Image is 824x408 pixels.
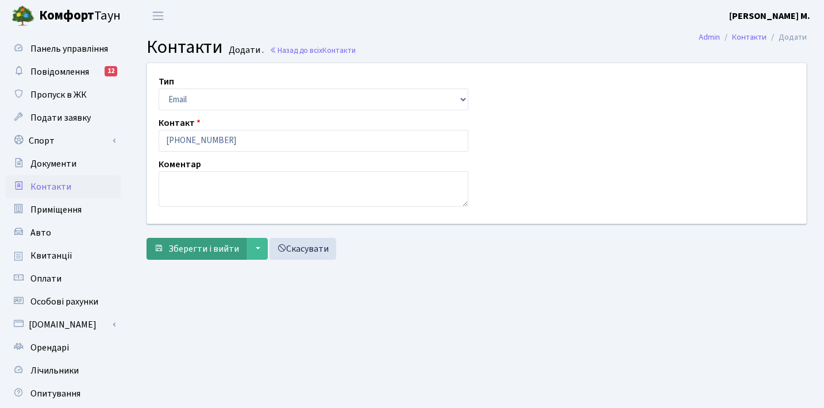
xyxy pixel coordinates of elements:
[6,106,121,129] a: Подати заявку
[6,175,121,198] a: Контакти
[30,180,71,193] span: Контакти
[144,6,172,25] button: Переключити навігацію
[30,341,69,354] span: Орендарі
[6,382,121,405] a: Опитування
[30,295,98,308] span: Особові рахунки
[159,157,201,171] label: Коментар
[39,6,94,25] b: Комфорт
[39,6,121,26] span: Таун
[30,203,82,216] span: Приміщення
[6,152,121,175] a: Документи
[147,34,223,60] span: Контакти
[681,25,824,49] nav: breadcrumb
[30,43,108,55] span: Панель управління
[322,45,356,56] span: Контакти
[30,111,91,124] span: Подати заявку
[6,244,121,267] a: Квитанції
[6,198,121,221] a: Приміщення
[6,313,121,336] a: [DOMAIN_NAME]
[269,238,336,260] a: Скасувати
[105,66,117,76] div: 12
[147,238,247,260] button: Зберегти і вийти
[729,10,810,22] b: [PERSON_NAME] М.
[30,66,89,78] span: Повідомлення
[269,45,356,56] a: Назад до всіхКонтакти
[159,116,201,130] label: Контакт
[226,45,264,56] small: Додати .
[30,387,80,400] span: Опитування
[6,221,121,244] a: Авто
[732,31,767,43] a: Контакти
[159,75,174,88] label: Тип
[30,157,76,170] span: Документи
[729,9,810,23] a: [PERSON_NAME] М.
[699,31,720,43] a: Admin
[30,272,61,285] span: Оплати
[30,88,87,101] span: Пропуск в ЖК
[11,5,34,28] img: logo.png
[6,129,121,152] a: Спорт
[168,243,239,255] span: Зберегти і вийти
[30,249,72,262] span: Квитанції
[6,359,121,382] a: Лічильники
[767,31,807,44] li: Додати
[6,60,121,83] a: Повідомлення12
[6,267,121,290] a: Оплати
[6,37,121,60] a: Панель управління
[30,364,79,377] span: Лічильники
[30,226,51,239] span: Авто
[6,83,121,106] a: Пропуск в ЖК
[6,290,121,313] a: Особові рахунки
[6,336,121,359] a: Орендарі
